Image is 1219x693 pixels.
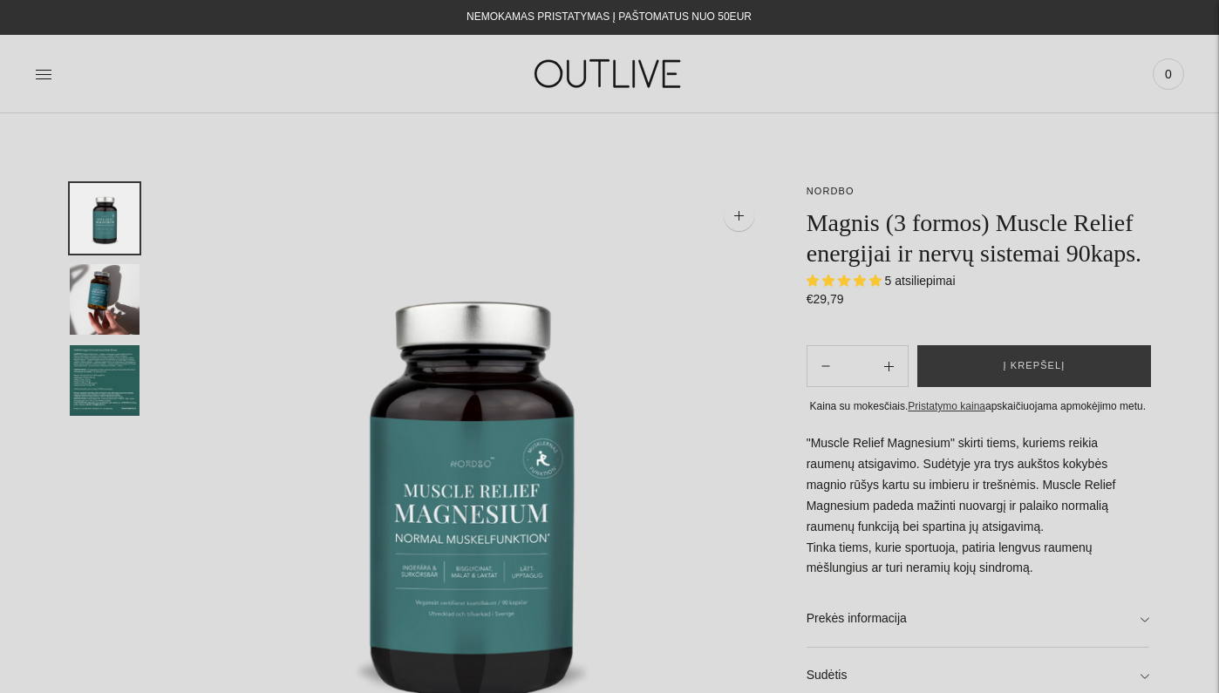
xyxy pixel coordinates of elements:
[70,183,140,254] button: Translation missing: en.general.accessibility.image_thumbail
[885,274,956,288] span: 5 atsiliepimai
[466,7,752,28] div: NEMOKAMAS PRISTATYMAS Į PAŠTOMATUS NUO 50EUR
[1153,55,1184,93] a: 0
[501,44,718,104] img: OUTLIVE
[807,591,1149,647] a: Prekės informacija
[70,345,140,416] button: Translation missing: en.general.accessibility.image_thumbail
[844,354,870,379] input: Product quantity
[807,397,1149,416] div: Kaina su mokesčiais. apskaičiuojama apmokėjimo metu.
[807,274,885,288] span: 5.00 stars
[870,345,908,387] button: Subtract product quantity
[1156,62,1181,86] span: 0
[917,345,1151,387] button: Į krepšelį
[908,400,985,412] a: Pristatymo kaina
[807,345,844,387] button: Add product quantity
[807,186,855,196] a: NORDBO
[70,264,140,335] button: Translation missing: en.general.accessibility.image_thumbail
[807,433,1149,580] p: "Muscle Relief Magnesium" skirti tiems, kuriems reikia raumenų atsigavimo. Sudėtyje yra trys aukš...
[1003,357,1065,375] span: Į krepšelį
[807,292,844,306] span: €29,79
[807,207,1149,268] h1: Magnis (3 formos) Muscle Relief energijai ir nervų sistemai 90kaps.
